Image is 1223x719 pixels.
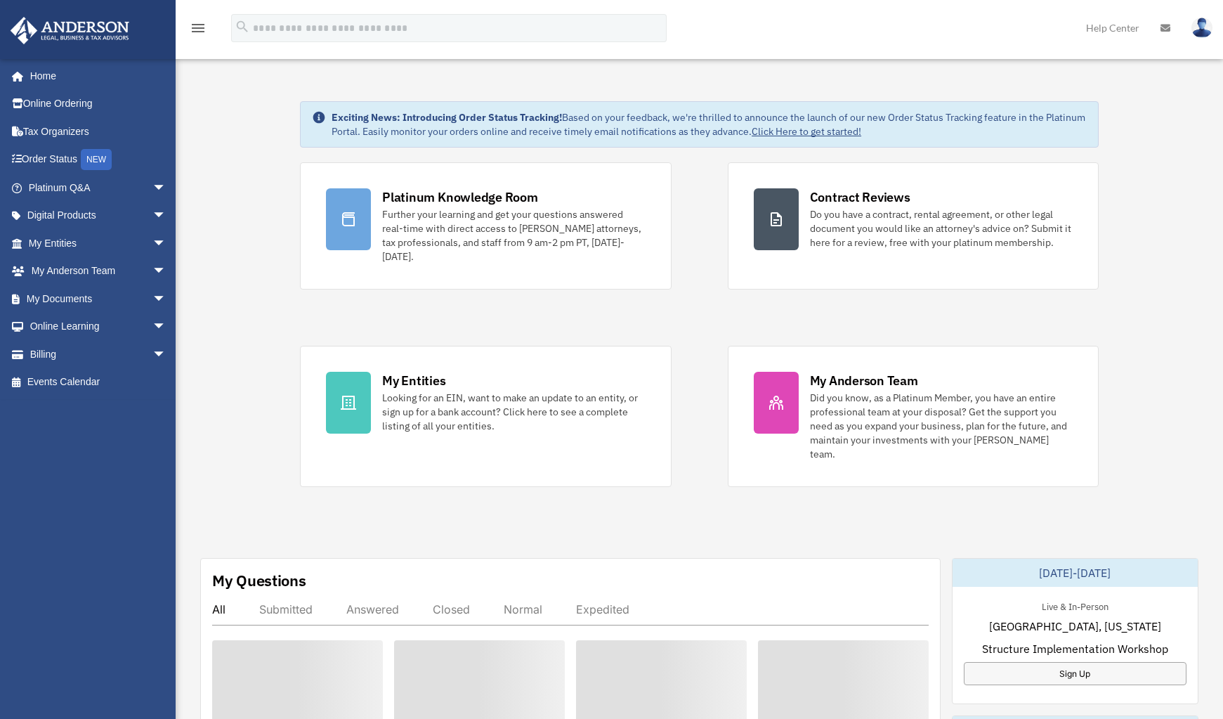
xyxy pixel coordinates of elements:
[382,391,645,433] div: Looking for an EIN, want to make an update to an entity, or sign up for a bank account? Click her...
[152,257,181,286] span: arrow_drop_down
[6,17,133,44] img: Anderson Advisors Platinum Portal
[382,372,445,389] div: My Entities
[152,285,181,313] span: arrow_drop_down
[300,346,671,487] a: My Entities Looking for an EIN, want to make an update to an entity, or sign up for a bank accoun...
[982,640,1168,657] span: Structure Implementation Workshop
[1191,18,1212,38] img: User Pic
[953,559,1198,587] div: [DATE]-[DATE]
[190,20,207,37] i: menu
[728,162,1099,290] a: Contract Reviews Do you have a contract, rental agreement, or other legal document you would like...
[212,602,225,616] div: All
[332,110,1087,138] div: Based on your feedback, we're thrilled to announce the launch of our new Order Status Tracking fe...
[10,117,188,145] a: Tax Organizers
[382,188,538,206] div: Platinum Knowledge Room
[752,125,861,138] a: Click Here to get started!
[346,602,399,616] div: Answered
[152,313,181,342] span: arrow_drop_down
[152,202,181,231] span: arrow_drop_down
[10,285,188,313] a: My Documentsarrow_drop_down
[300,162,671,290] a: Platinum Knowledge Room Further your learning and get your questions answered real-time with dire...
[964,662,1186,685] a: Sign Up
[190,25,207,37] a: menu
[10,313,188,341] a: Online Learningarrow_drop_down
[10,229,188,257] a: My Entitiesarrow_drop_down
[152,340,181,369] span: arrow_drop_down
[504,602,542,616] div: Normal
[10,368,188,396] a: Events Calendar
[235,19,250,34] i: search
[433,602,470,616] div: Closed
[332,111,562,124] strong: Exciting News: Introducing Order Status Tracking!
[10,174,188,202] a: Platinum Q&Aarrow_drop_down
[152,229,181,258] span: arrow_drop_down
[728,346,1099,487] a: My Anderson Team Did you know, as a Platinum Member, you have an entire professional team at your...
[576,602,629,616] div: Expedited
[810,391,1073,461] div: Did you know, as a Platinum Member, you have an entire professional team at your disposal? Get th...
[810,372,918,389] div: My Anderson Team
[810,207,1073,250] div: Do you have a contract, rental agreement, or other legal document you would like an attorney's ad...
[10,202,188,230] a: Digital Productsarrow_drop_down
[10,340,188,368] a: Billingarrow_drop_down
[212,570,306,591] div: My Questions
[1031,598,1120,613] div: Live & In-Person
[81,149,112,170] div: NEW
[10,90,188,118] a: Online Ordering
[10,257,188,285] a: My Anderson Teamarrow_drop_down
[382,207,645,264] div: Further your learning and get your questions answered real-time with direct access to [PERSON_NAM...
[10,145,188,174] a: Order StatusNEW
[810,188,910,206] div: Contract Reviews
[10,62,181,90] a: Home
[152,174,181,202] span: arrow_drop_down
[989,618,1161,635] span: [GEOGRAPHIC_DATA], [US_STATE]
[259,602,313,616] div: Submitted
